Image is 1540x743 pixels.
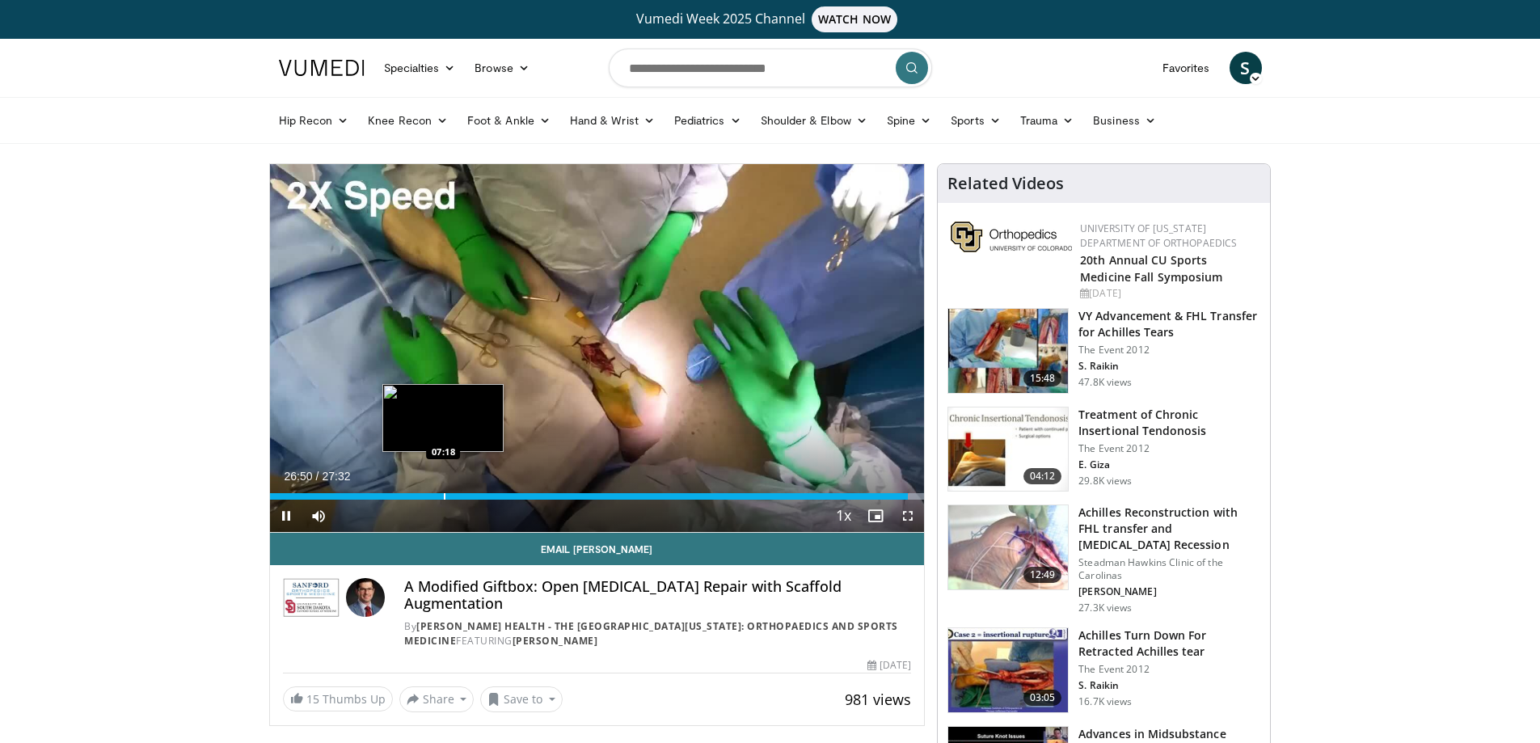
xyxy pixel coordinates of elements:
a: Spine [877,104,941,137]
a: Specialties [374,52,466,84]
span: 981 views [845,690,911,709]
h4: Related Videos [947,174,1064,193]
a: Hand & Wrist [560,104,665,137]
p: 16.7K views [1078,695,1132,708]
video-js: Video Player [270,164,925,533]
p: S. Raikin [1078,679,1260,692]
span: 27:32 [322,470,350,483]
span: 12:49 [1023,567,1062,583]
span: 26:50 [285,470,313,483]
img: Avatar [346,578,385,617]
span: 15 [306,691,319,707]
a: Email [PERSON_NAME] [270,533,925,565]
a: Foot & Ankle [458,104,560,137]
a: Pediatrics [665,104,751,137]
button: Playback Rate [827,500,859,532]
a: Favorites [1153,52,1220,84]
p: [PERSON_NAME] [1078,585,1260,598]
a: 15:48 VY Advancement & FHL Transfer for Achilles Tears The Event 2012 S. Raikin 47.8K views [947,308,1260,394]
p: E. Giza [1078,458,1260,471]
p: 29.8K views [1078,475,1132,488]
a: 04:12 Treatment of Chronic Insertional Tendonosis The Event 2012 E. Giza 29.8K views [947,407,1260,492]
a: University of [US_STATE] Department of Orthopaedics [1080,222,1237,250]
span: 15:48 [1023,370,1062,386]
img: MGngRNnbuHoiqTJH4xMDoxOmtxOwKG7D_3.150x105_q85_crop-smart_upscale.jpg [948,628,1068,712]
div: [DATE] [867,658,911,673]
span: 04:12 [1023,468,1062,484]
a: Trauma [1010,104,1084,137]
input: Search topics, interventions [609,49,932,87]
p: The Event 2012 [1078,663,1260,676]
button: Mute [302,500,335,532]
div: By FEATURING [404,619,911,648]
a: Business [1083,104,1166,137]
h3: VY Advancement & FHL Transfer for Achilles Tears [1078,308,1260,340]
h3: Treatment of Chronic Insertional Tendonosis [1078,407,1260,439]
a: 20th Annual CU Sports Medicine Fall Symposium [1080,252,1222,285]
div: [DATE] [1080,286,1257,301]
h4: A Modified Giftbox: Open [MEDICAL_DATA] Repair with Scaffold Augmentation [404,578,911,613]
h3: Achilles Reconstruction with FHL transfer and [MEDICAL_DATA] Recession [1078,504,1260,553]
a: Shoulder & Elbow [751,104,877,137]
a: 12:49 Achilles Reconstruction with FHL transfer and [MEDICAL_DATA] Recession Steadman Hawkins Cli... [947,504,1260,614]
img: f5016854-7c5d-4d2b-bf8b-0701c028b37d.150x105_q85_crop-smart_upscale.jpg [948,309,1068,393]
span: 03:05 [1023,690,1062,706]
p: The Event 2012 [1078,442,1260,455]
p: Steadman Hawkins Clinic of the Carolinas [1078,556,1260,582]
img: O0cEsGv5RdudyPNn4xMDoxOmtxOwKG7D_1.150x105_q85_crop-smart_upscale.jpg [948,407,1068,492]
p: S. Raikin [1078,360,1260,373]
button: Enable picture-in-picture mode [859,500,892,532]
img: image.jpeg [382,384,504,452]
img: ASqSTwfBDudlPt2X4xMDoxOjA4MTsiGN.150x105_q85_crop-smart_upscale.jpg [948,505,1068,589]
a: Sports [941,104,1010,137]
p: 27.3K views [1078,602,1132,614]
a: [PERSON_NAME] Health - The [GEOGRAPHIC_DATA][US_STATE]: Orthopaedics and Sports Medicine [404,619,898,648]
button: Save to [480,686,563,712]
div: Progress Bar [270,493,925,500]
a: Knee Recon [358,104,458,137]
a: 15 Thumbs Up [283,686,393,711]
img: VuMedi Logo [279,60,365,76]
a: S [1230,52,1262,84]
span: WATCH NOW [812,6,897,32]
img: 355603a8-37da-49b6-856f-e00d7e9307d3.png.150x105_q85_autocrop_double_scale_upscale_version-0.2.png [951,222,1072,252]
img: Sanford Health - The University of South Dakota School of Medicine: Orthopaedics and Sports Medicine [283,578,340,617]
a: Browse [465,52,539,84]
button: Pause [270,500,302,532]
button: Fullscreen [892,500,924,532]
p: The Event 2012 [1078,344,1260,357]
a: [PERSON_NAME] [513,634,598,648]
a: Vumedi Week 2025 ChannelWATCH NOW [281,6,1259,32]
button: Share [399,686,475,712]
p: 47.8K views [1078,376,1132,389]
span: / [316,470,319,483]
a: 03:05 Achilles Turn Down For Retracted Achilles tear The Event 2012 S. Raikin 16.7K views [947,627,1260,713]
a: Hip Recon [269,104,359,137]
h3: Achilles Turn Down For Retracted Achilles tear [1078,627,1260,660]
